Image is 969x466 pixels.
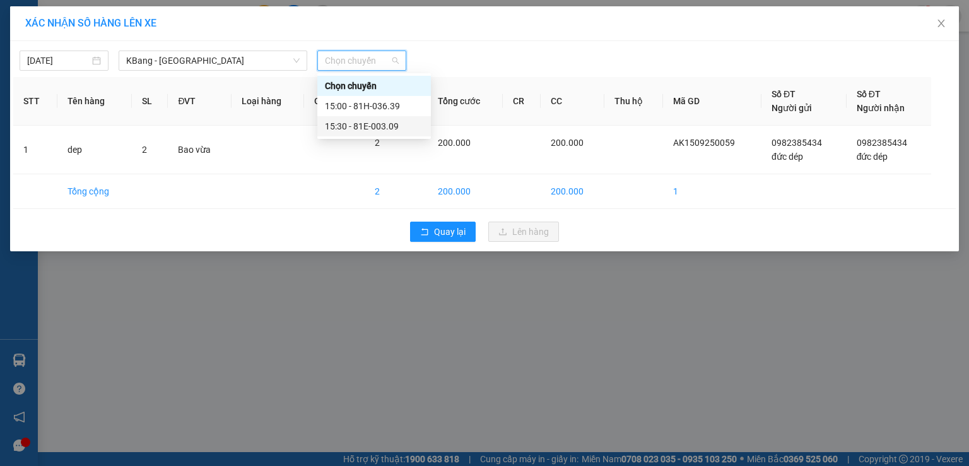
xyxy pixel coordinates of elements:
span: Chọn chuyến [325,51,399,70]
span: đức dép [857,152,888,162]
th: Mã GD [663,77,761,126]
span: 2 [142,145,147,155]
span: close [936,18,946,28]
span: AK1509250059 [673,138,735,148]
span: down [293,57,300,64]
th: Ghi chú [304,77,365,126]
span: 2 [375,138,380,148]
span: rollback [420,227,429,237]
td: 1 [13,126,57,174]
div: Chọn chuyến [317,76,431,96]
span: 200.000 [551,138,584,148]
span: 0982385434 [857,138,907,148]
div: 15:00 - 81H-036.39 [325,99,423,113]
th: CR [503,77,541,126]
span: Quay lại [434,225,466,239]
span: Người gửi [772,103,812,113]
th: CC [541,77,604,126]
td: Tổng cộng [57,174,132,209]
span: 0982385434 [772,138,822,148]
td: 1 [663,174,761,209]
td: 200.000 [428,174,503,209]
button: Close [924,6,959,42]
span: đức dép [772,152,803,162]
span: Số ĐT [772,89,796,99]
button: uploadLên hàng [488,222,559,242]
th: SL [132,77,168,126]
div: 15:30 - 81E-003.09 [325,119,423,133]
td: Bao vừa [168,126,232,174]
th: STT [13,77,57,126]
button: rollbackQuay lại [410,222,476,242]
span: Người nhận [857,103,905,113]
span: KBang - Sài Gòn [126,51,300,70]
td: 200.000 [541,174,604,209]
div: Chọn chuyến [325,79,423,93]
th: Tổng cước [428,77,503,126]
th: Tên hàng [57,77,132,126]
span: XÁC NHẬN SỐ HÀNG LÊN XE [25,17,156,29]
span: 200.000 [438,138,471,148]
th: Thu hộ [604,77,663,126]
input: 15/09/2025 [27,54,90,68]
td: dep [57,126,132,174]
th: Loại hàng [232,77,303,126]
td: 2 [365,174,428,209]
th: ĐVT [168,77,232,126]
span: Số ĐT [857,89,881,99]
